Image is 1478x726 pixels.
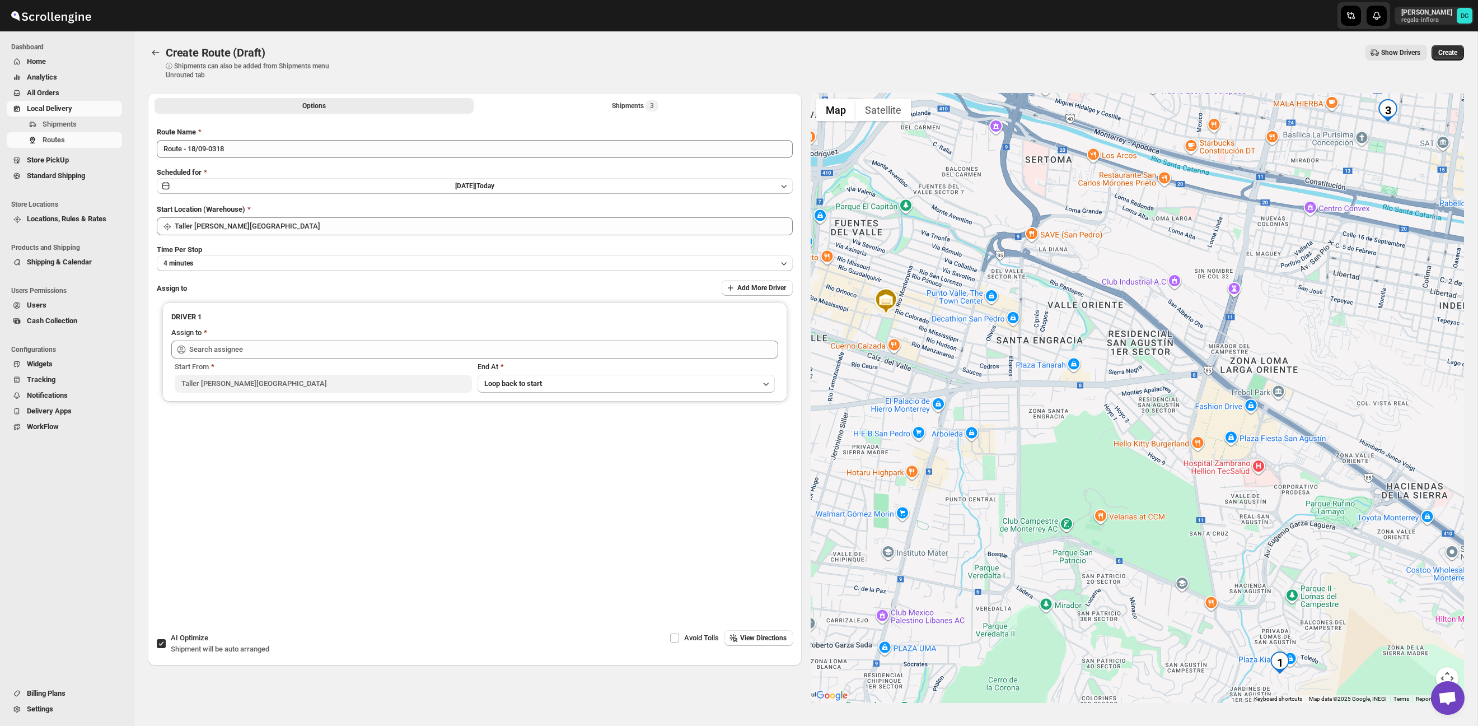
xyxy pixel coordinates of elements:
[27,215,106,223] span: Locations, Rules & Rates
[1416,696,1461,702] a: Report a map error
[155,98,474,114] button: All Route Options
[27,317,77,325] span: Cash Collection
[7,117,122,132] button: Shipments
[724,630,793,646] button: View Directions
[650,101,654,110] span: 3
[11,43,127,52] span: Dashboard
[813,688,850,703] a: Open this area in Google Maps (opens a new window)
[27,171,85,180] span: Standard Shipping
[157,245,202,254] span: Time Per Stop
[157,284,187,292] span: Assign to
[302,101,326,110] span: Options
[27,104,72,113] span: Local Delivery
[684,634,719,642] span: Avoid Tolls
[175,217,793,235] input: Search location
[27,73,57,81] span: Analytics
[1436,667,1458,690] button: Map camera controls
[455,182,476,190] span: [DATE] |
[163,259,193,268] span: 4 minutes
[27,57,46,66] span: Home
[813,688,850,703] img: Google
[1269,651,1291,674] div: 1
[189,341,778,359] input: Search assignee
[7,356,122,372] button: Widgets
[1395,7,1474,25] button: User menu
[7,211,122,227] button: Locations, Rules & Rates
[7,132,122,148] button: Routes
[27,360,53,368] span: Widgets
[478,361,775,373] div: End At
[1438,48,1457,57] span: Create
[1381,48,1420,57] span: Show Drivers
[1365,45,1427,61] button: Show Drivers
[7,403,122,419] button: Delivery Apps
[1309,696,1387,702] span: Map data ©2025 Google, INEGI
[1432,45,1464,61] button: Create
[157,128,196,136] span: Route Name
[171,634,208,642] span: AI Optimize
[157,255,793,271] button: 4 minutes
[7,372,122,388] button: Tracking
[11,200,127,209] span: Store Locations
[27,375,55,384] span: Tracking
[7,419,122,435] button: WorkFlow
[27,689,66,697] span: Billing Plans
[27,258,92,266] span: Shipping & Calendar
[7,388,122,403] button: Notifications
[722,280,793,296] button: Add More Driver
[7,701,122,717] button: Settings
[484,379,542,388] span: Loop back to start
[171,645,269,653] span: Shipment will be auto arranged
[7,297,122,313] button: Users
[1377,99,1399,122] div: 3
[855,99,911,121] button: Show satellite imagery
[737,283,786,292] span: Add More Driver
[1401,17,1452,24] p: regala-inflora
[27,705,53,713] span: Settings
[157,168,202,176] span: Scheduled for
[166,62,342,80] p: ⓘ Shipments can also be added from Shipments menu Unrouted tab
[476,98,795,114] button: Selected Shipments
[740,634,787,643] span: View Directions
[612,100,658,111] div: Shipments
[27,89,59,97] span: All Orders
[157,205,245,213] span: Start Location (Warehouse)
[7,54,122,69] button: Home
[171,311,778,323] h3: DRIVER 1
[7,85,122,101] button: All Orders
[1461,12,1468,20] text: DC
[1254,695,1302,703] button: Keyboard shortcuts
[1457,8,1472,24] span: DAVID CORONADO
[27,391,68,399] span: Notifications
[476,182,494,190] span: Today
[1431,681,1465,715] div: Open chat
[43,120,77,128] span: Shipments
[816,99,855,121] button: Show street map
[27,301,46,309] span: Users
[148,118,802,541] div: All Route Options
[7,69,122,85] button: Analytics
[1393,696,1409,702] a: Terms (opens in new tab)
[27,422,59,431] span: WorkFlow
[43,136,65,144] span: Routes
[157,178,793,194] button: [DATE]|Today
[171,327,202,338] div: Assign to
[7,254,122,270] button: Shipping & Calendar
[7,313,122,329] button: Cash Collection
[166,46,265,59] span: Create Route (Draft)
[11,243,127,252] span: Products and Shipping
[157,140,793,158] input: Eg: Bengaluru Route
[11,345,127,354] span: Configurations
[148,45,163,61] button: Routes
[11,286,127,295] span: Users Permissions
[7,686,122,701] button: Billing Plans
[27,407,72,415] span: Delivery Apps
[27,156,69,164] span: Store PickUp
[175,362,209,371] span: Start From
[478,375,775,393] button: Loop back to start
[1401,8,1452,17] p: [PERSON_NAME]
[9,2,93,30] img: ScrollEngine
